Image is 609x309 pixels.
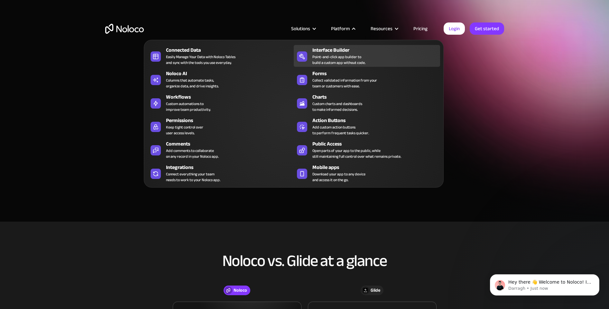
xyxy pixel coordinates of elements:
a: Connected DataEasily Manage Your Data with Noloco Tablesand sync with the tools you use everyday. [147,45,294,67]
div: Add custom action buttons to perform frequent tasks quicker. [312,124,369,136]
div: Interface Builder [312,46,443,54]
div: Integrations [166,163,297,171]
div: Workflows [166,93,297,101]
div: Noloco AI [166,70,297,77]
iframe: Intercom notifications message [480,261,609,306]
span: Download your app to any device and access it on the go. [312,171,365,183]
a: Action ButtonsAdd custom action buttonsto perform frequent tasks quicker. [294,115,440,137]
div: Columns that automate tasks, organize data, and drive insights. [166,77,219,89]
a: ChartsCustom charts and dashboardsto make informed decisions. [294,92,440,114]
div: Keep tight control over user access levels. [166,124,203,136]
div: Collect validated information from your team or customers with ease. [312,77,377,89]
div: Charts [312,93,443,101]
div: Comments [166,140,297,148]
div: Custom charts and dashboards to make informed decisions. [312,101,362,112]
a: Public AccessOpen parts of your app to the public, whilestill maintaining full control over what ... [294,139,440,161]
div: Custom automations to improve team productivity. [166,101,211,112]
h1: Noloco vs. Glide: Which App Builder is Right for You? [105,75,504,113]
a: Mobile appsDownload your app to any deviceand access it on the go. [294,162,440,184]
div: Solutions [291,24,310,33]
div: Mobile apps [312,163,443,171]
a: Noloco AIColumns that automate tasks,organize data, and drive insights. [147,68,294,90]
a: IntegrationsConnect everything your teamneeds to work to your Noloco app. [147,162,294,184]
div: Platform [323,24,363,33]
div: Glide [371,287,380,294]
div: Connected Data [166,46,297,54]
nav: Platform [144,31,444,188]
a: Interface BuilderPoint-and-click app builder tobuild a custom app without code. [294,45,440,67]
div: Forms [312,70,443,77]
div: Permissions [166,117,297,124]
h2: Noloco vs. Glide at a glance [105,252,504,269]
div: Point-and-click app builder to build a custom app without code. [312,54,365,66]
a: CommentsAdd comments to collaborateon any record in your Noloco app. [147,139,294,161]
a: FormsCollect validated information from yourteam or customers with ease. [294,68,440,90]
a: PermissionsKeep tight control overuser access levels. [147,115,294,137]
a: Login [444,22,465,35]
a: Get started [470,22,504,35]
div: Resources [363,24,405,33]
div: Public Access [312,140,443,148]
div: Platform [331,24,350,33]
div: Resources [371,24,392,33]
div: Add comments to collaborate on any record in your Noloco app. [166,148,219,159]
a: home [105,24,144,34]
div: Connect everything your team needs to work to your Noloco app. [166,171,220,183]
div: Open parts of your app to the public, while still maintaining full control over what remains priv... [312,148,401,159]
div: Action Buttons [312,117,443,124]
div: Noloco [234,287,247,294]
a: Pricing [405,24,436,33]
div: Solutions [283,24,323,33]
a: WorkflowsCustom automations toimprove team productivity. [147,92,294,114]
div: Easily Manage Your Data with Noloco Tables and sync with the tools you use everyday. [166,54,235,66]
